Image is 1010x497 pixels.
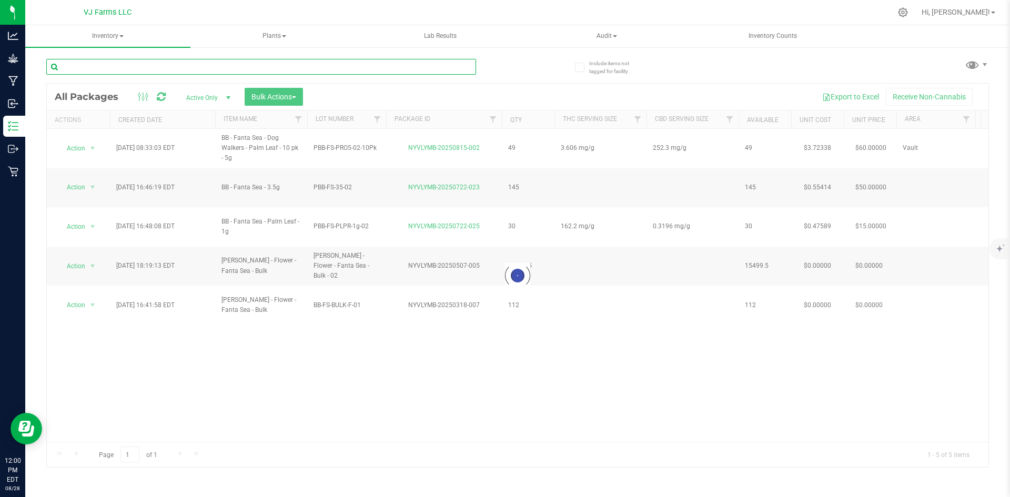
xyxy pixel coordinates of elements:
[524,26,689,47] span: Audit
[524,25,689,47] a: Audit
[8,166,18,177] inline-svg: Retail
[734,32,811,40] span: Inventory Counts
[11,413,42,444] iframe: Resource center
[896,7,910,17] div: Manage settings
[589,59,642,75] span: Include items not tagged for facility
[46,59,476,75] input: Search Package ID, Item Name, SKU, Lot or Part Number...
[191,25,357,47] a: Plants
[25,25,190,47] a: Inventory
[8,53,18,64] inline-svg: Grow
[8,76,18,86] inline-svg: Manufacturing
[8,98,18,109] inline-svg: Inbound
[8,31,18,41] inline-svg: Analytics
[5,456,21,484] p: 12:00 PM EDT
[690,25,855,47] a: Inventory Counts
[8,144,18,154] inline-svg: Outbound
[358,25,523,47] a: Lab Results
[84,8,132,17] span: VJ Farms LLC
[192,26,356,47] span: Plants
[5,484,21,492] p: 08/28
[410,32,471,40] span: Lab Results
[8,121,18,131] inline-svg: Inventory
[922,8,990,16] span: Hi, [PERSON_NAME]!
